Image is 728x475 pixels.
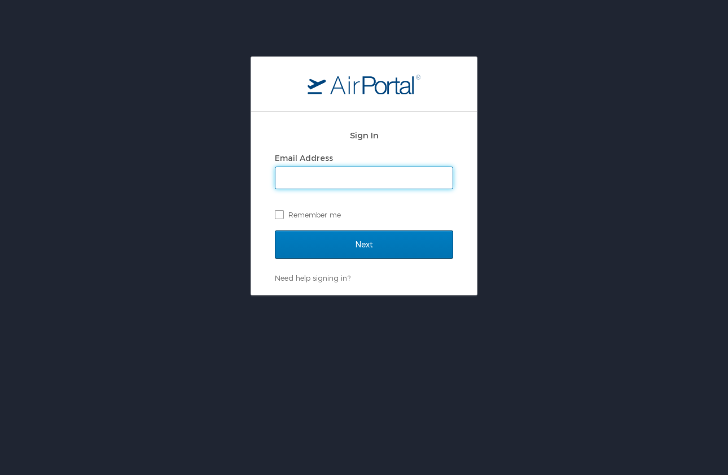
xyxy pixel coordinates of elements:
label: Remember me [275,206,453,223]
h2: Sign In [275,129,453,142]
a: Need help signing in? [275,273,350,282]
input: Next [275,230,453,259]
img: logo [308,74,420,94]
label: Email Address [275,153,333,163]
